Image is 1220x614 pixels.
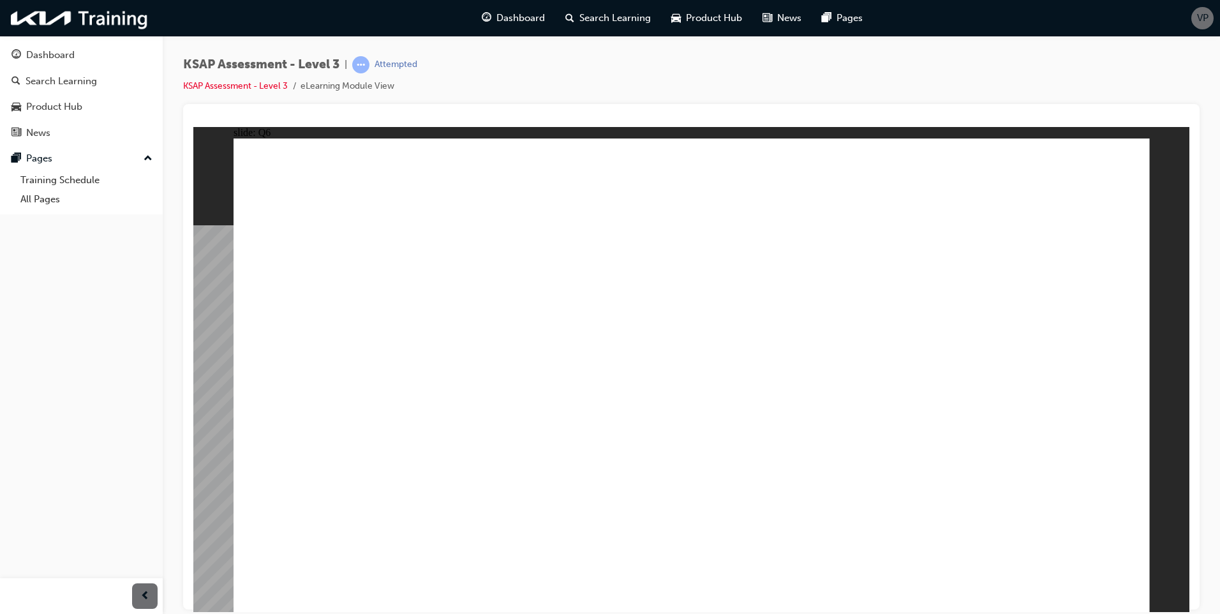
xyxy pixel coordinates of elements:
span: up-icon [144,151,152,167]
a: Dashboard [5,43,158,67]
span: car-icon [671,10,681,26]
button: Pages [5,147,158,170]
span: | [345,57,347,72]
span: guage-icon [11,50,21,61]
a: guage-iconDashboard [472,5,555,31]
a: Search Learning [5,70,158,93]
span: Pages [837,11,863,26]
div: Attempted [375,59,417,71]
span: learningRecordVerb_ATTEMPT-icon [352,56,369,73]
a: News [5,121,158,145]
li: eLearning Module View [301,79,394,94]
span: news-icon [11,128,21,139]
span: search-icon [11,76,20,87]
span: VP [1197,11,1209,26]
img: kia-training [6,5,153,31]
div: News [26,126,50,140]
span: prev-icon [140,588,150,604]
span: car-icon [11,101,21,113]
span: news-icon [762,10,772,26]
span: Dashboard [496,11,545,26]
div: Dashboard [26,48,75,63]
a: news-iconNews [752,5,812,31]
span: News [777,11,801,26]
div: Pages [26,151,52,166]
a: pages-iconPages [812,5,873,31]
span: Search Learning [579,11,651,26]
span: KSAP Assessment - Level 3 [183,57,339,72]
div: Product Hub [26,100,82,114]
a: car-iconProduct Hub [661,5,752,31]
a: Training Schedule [15,170,158,190]
button: DashboardSearch LearningProduct HubNews [5,41,158,147]
div: Search Learning [26,74,97,89]
span: guage-icon [482,10,491,26]
a: All Pages [15,190,158,209]
a: KSAP Assessment - Level 3 [183,80,288,91]
span: pages-icon [11,153,21,165]
span: pages-icon [822,10,831,26]
a: Product Hub [5,95,158,119]
a: search-iconSearch Learning [555,5,661,31]
span: search-icon [565,10,574,26]
button: VP [1191,7,1214,29]
span: Product Hub [686,11,742,26]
